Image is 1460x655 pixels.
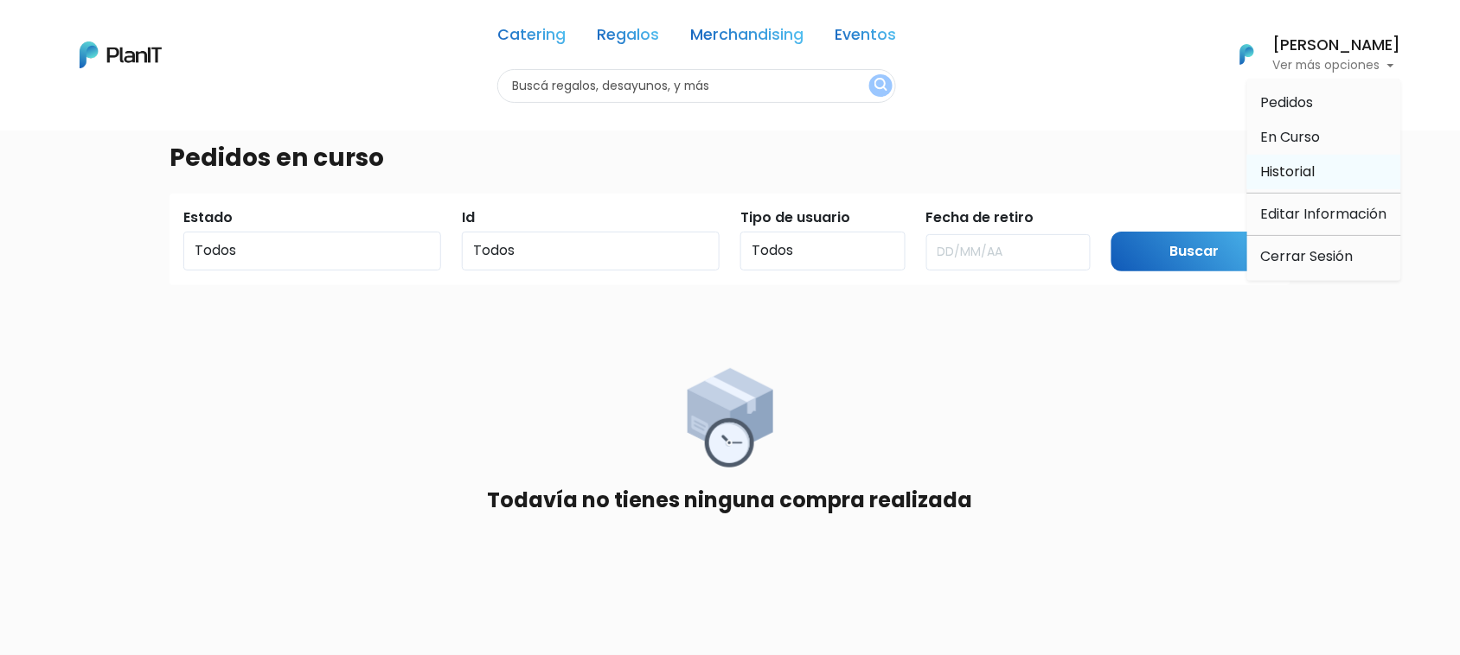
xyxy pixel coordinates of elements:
[1247,155,1401,189] a: Historial
[183,207,233,228] label: Estado
[497,28,566,48] a: Catering
[1111,232,1277,272] input: Buscar
[690,28,804,48] a: Merchandising
[462,207,475,228] label: Id
[1261,127,1321,147] span: En Curso
[926,234,1092,270] input: DD/MM/AA
[740,207,850,228] label: Tipo de usuario
[926,207,1034,228] label: Fecha de retiro
[170,143,384,173] h3: Pedidos en curso
[835,28,896,48] a: Eventos
[1228,35,1266,73] img: PlanIt Logo
[1261,92,1314,112] span: Pedidos
[1247,120,1401,155] a: En Curso
[1247,197,1401,232] a: Editar Información
[488,488,973,513] h4: Todavía no tienes ninguna compra realizada
[1273,60,1401,72] p: Ver más opciones
[1247,239,1401,274] a: Cerrar Sesión
[1218,32,1401,77] button: PlanIt Logo [PERSON_NAME] Ver más opciones
[597,28,659,48] a: Regalos
[89,16,249,50] div: ¿Necesitás ayuda?
[688,368,773,467] img: order_placed-5f5e6e39e5ae547ca3eba8c261e01d413ae1761c3de95d077eb410d5aebd280f.png
[80,41,162,68] img: PlanIt Logo
[1111,207,1162,228] label: Submit
[874,78,887,94] img: search_button-432b6d5273f82d61273b3651a40e1bd1b912527efae98b1b7a1b2c0702e16a8d.svg
[1273,38,1401,54] h6: [PERSON_NAME]
[1261,162,1316,181] span: Historial
[497,69,896,103] input: Buscá regalos, desayunos, y más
